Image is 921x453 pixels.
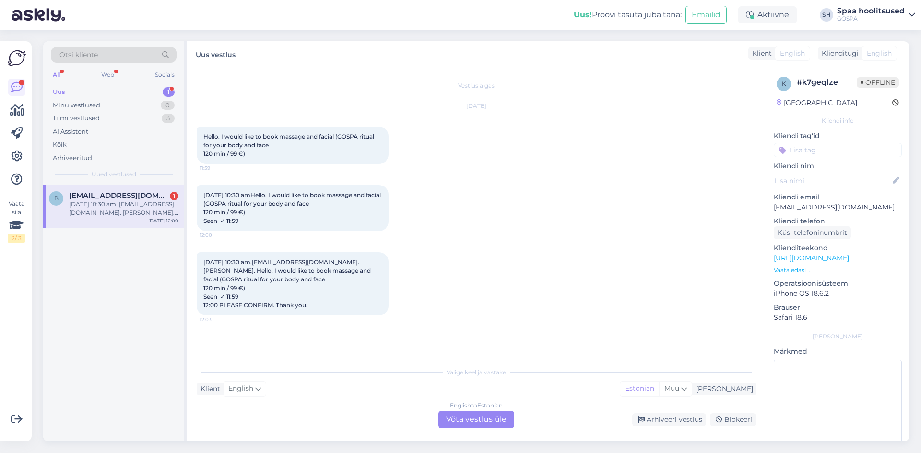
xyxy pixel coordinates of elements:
[574,10,592,19] b: Uus!
[867,48,892,58] span: English
[203,133,376,157] span: Hello. I would like to book massage and facial (GOSPA ritual for your body and face 120 min / 99 €)
[252,258,358,266] a: [EMAIL_ADDRESS][DOMAIN_NAME]
[8,49,26,67] img: Askly Logo
[153,69,177,81] div: Socials
[774,347,902,357] p: Märkmed
[692,384,753,394] div: [PERSON_NAME]
[774,226,851,239] div: Küsi telefoninumbrit
[162,114,175,123] div: 3
[857,77,899,88] span: Offline
[777,98,857,108] div: [GEOGRAPHIC_DATA]
[774,313,902,323] p: Safari 18.6
[53,114,100,123] div: Tiimi vestlused
[59,50,98,60] span: Otsi kliente
[797,77,857,88] div: # k7geqlze
[774,289,902,299] p: iPhone OS 18.6.2
[774,175,891,186] input: Lisa nimi
[170,192,178,200] div: 1
[774,216,902,226] p: Kliendi telefon
[774,116,902,125] div: Kliendi info
[228,383,253,394] span: English
[92,170,136,179] span: Uued vestlused
[774,279,902,289] p: Operatsioonisüsteem
[203,258,372,309] span: [DATE] 10:30 am. . [PERSON_NAME]. Hello. I would like to book massage and facial (GOSPA ritual fo...
[99,69,116,81] div: Web
[774,254,849,262] a: [URL][DOMAIN_NAME]
[197,384,220,394] div: Klient
[782,80,786,87] span: k
[197,102,756,110] div: [DATE]
[818,48,859,58] div: Klienditugi
[51,69,62,81] div: All
[574,9,682,21] div: Proovi tasuta juba täna:
[450,401,503,410] div: English to Estonian
[161,101,175,110] div: 0
[780,48,805,58] span: English
[197,368,756,377] div: Valige keel ja vastake
[748,48,772,58] div: Klient
[820,8,833,22] div: SH
[774,202,902,212] p: [EMAIL_ADDRESS][DOMAIN_NAME]
[197,81,756,90] div: Vestlus algas
[632,413,706,426] div: Arhiveeri vestlus
[53,127,88,137] div: AI Assistent
[774,131,902,141] p: Kliendi tag'id
[200,316,236,323] span: 12:03
[710,413,756,426] div: Blokeeri
[837,7,915,23] a: Spaa hoolitsusedGOSPA
[774,332,902,341] div: [PERSON_NAME]
[200,232,236,239] span: 12:00
[200,164,236,172] span: 11:59
[664,384,679,393] span: Muu
[53,153,92,163] div: Arhiveeritud
[8,199,25,243] div: Vaata siia
[774,192,902,202] p: Kliendi email
[774,266,902,275] p: Vaata edasi ...
[203,191,382,224] span: [DATE] 10:30 amHello. I would like to book massage and facial (GOSPA ritual for your body and fac...
[163,87,175,97] div: 1
[69,191,169,200] span: bojanaandric249@gmail.com
[53,140,67,150] div: Kõik
[438,411,514,428] div: Võta vestlus üle
[53,87,65,97] div: Uus
[8,234,25,243] div: 2 / 3
[148,217,178,224] div: [DATE] 12:00
[774,161,902,171] p: Kliendi nimi
[620,382,659,396] div: Estonian
[196,47,236,60] label: Uus vestlus
[774,243,902,253] p: Klienditeekond
[53,101,100,110] div: Minu vestlused
[774,302,902,313] p: Brauser
[837,15,905,23] div: GOSPA
[774,143,902,157] input: Lisa tag
[69,200,178,217] div: [DATE] 10:30 am. [EMAIL_ADDRESS][DOMAIN_NAME]. [PERSON_NAME]. Hello. I would like to book massage...
[738,6,797,23] div: Aktiivne
[837,7,905,15] div: Spaa hoolitsused
[54,195,59,202] span: b
[685,6,727,24] button: Emailid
